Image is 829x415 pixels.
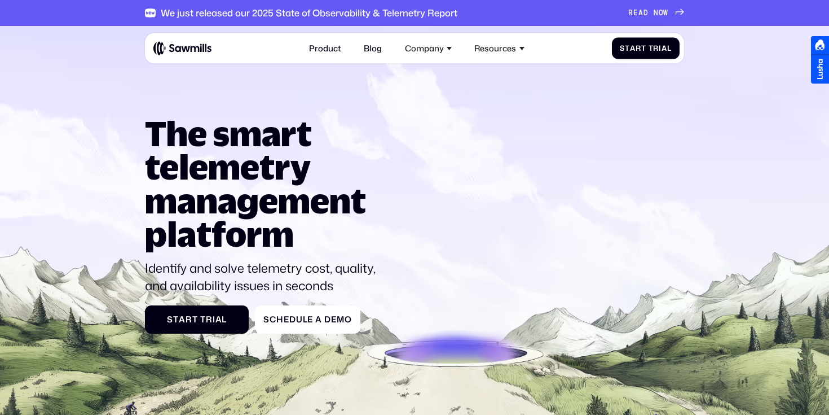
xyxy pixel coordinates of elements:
a: Blog [358,37,388,60]
span: t [192,314,198,325]
span: e [331,314,337,325]
span: W [663,8,668,17]
div: We just released our 2025 State of Observability & Telemetry Report [161,7,457,19]
span: a [315,314,322,325]
a: StartTrial [145,305,249,334]
span: a [662,44,667,53]
span: t [173,314,179,325]
span: e [284,314,289,325]
span: N [654,8,659,17]
span: r [206,314,213,325]
span: i [213,314,215,325]
span: D [643,8,649,17]
span: S [620,44,625,53]
span: m [337,314,345,325]
p: Identify and solve telemetry cost, quality, and availability issues in seconds [145,260,385,295]
span: T [200,314,206,325]
span: O [659,8,664,17]
span: t [641,44,646,53]
span: t [625,44,630,53]
span: a [630,44,636,53]
span: a [179,314,186,325]
span: r [636,44,641,53]
a: READNOW [628,8,684,17]
span: l [222,314,227,325]
span: E [633,8,638,17]
span: S [167,314,173,325]
span: S [263,314,270,325]
div: Resources [468,37,530,60]
span: i [659,44,662,53]
span: u [296,314,303,325]
span: c [270,314,276,325]
span: l [667,44,672,53]
a: Product [303,37,347,60]
div: Company [405,43,444,54]
span: e [307,314,313,325]
span: o [345,314,352,325]
span: r [653,44,659,53]
span: r [186,314,192,325]
span: R [628,8,633,17]
span: T [649,44,654,53]
div: Resources [474,43,516,54]
span: l [303,314,308,325]
span: h [276,314,284,325]
a: StartTrial [612,38,680,59]
span: D [324,314,331,325]
span: A [638,8,643,17]
span: a [215,314,222,325]
span: d [289,314,296,325]
h1: The smart telemetry management platform [145,116,385,251]
a: ScheduleaDemo [255,305,360,334]
div: Company [399,37,458,60]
